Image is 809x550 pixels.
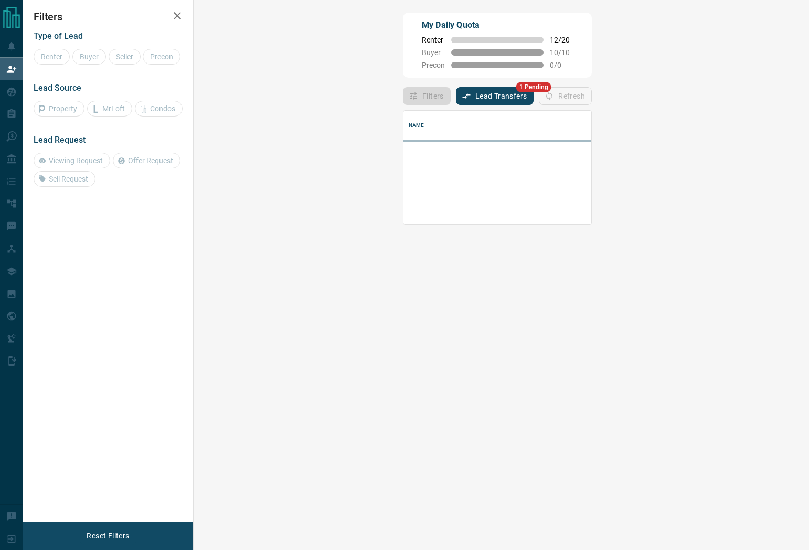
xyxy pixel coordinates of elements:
span: 10 / 10 [550,48,573,57]
span: 0 / 0 [550,61,573,69]
span: Buyer [422,48,445,57]
div: Name [403,111,605,140]
span: 1 Pending [516,82,551,92]
span: Lead Request [34,135,86,145]
span: Lead Source [34,83,81,93]
div: Name [409,111,424,140]
button: Reset Filters [80,527,136,545]
span: Type of Lead [34,31,83,41]
span: Renter [422,36,445,44]
span: Precon [422,61,445,69]
p: My Daily Quota [422,19,573,31]
span: 12 / 20 [550,36,573,44]
h2: Filters [34,10,183,23]
button: Lead Transfers [456,87,534,105]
